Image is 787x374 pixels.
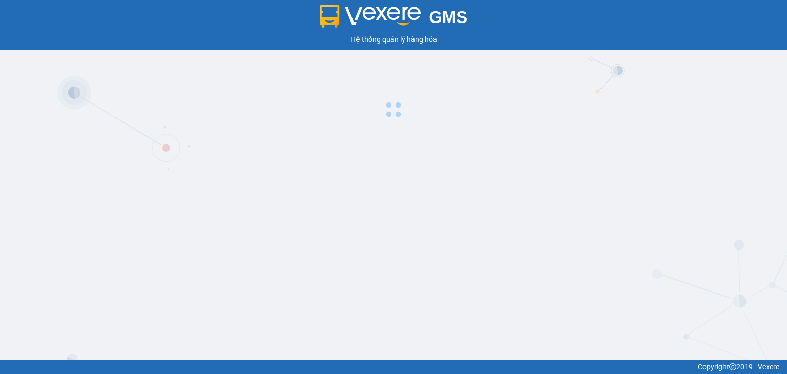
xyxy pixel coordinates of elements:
[320,15,468,24] a: GMS
[429,8,467,27] span: GMS
[3,34,784,45] div: Hệ thống quản lý hàng hóa
[8,361,779,372] div: Copyright 2019 - Vexere
[320,5,421,28] img: logo 2
[729,363,736,370] span: copyright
